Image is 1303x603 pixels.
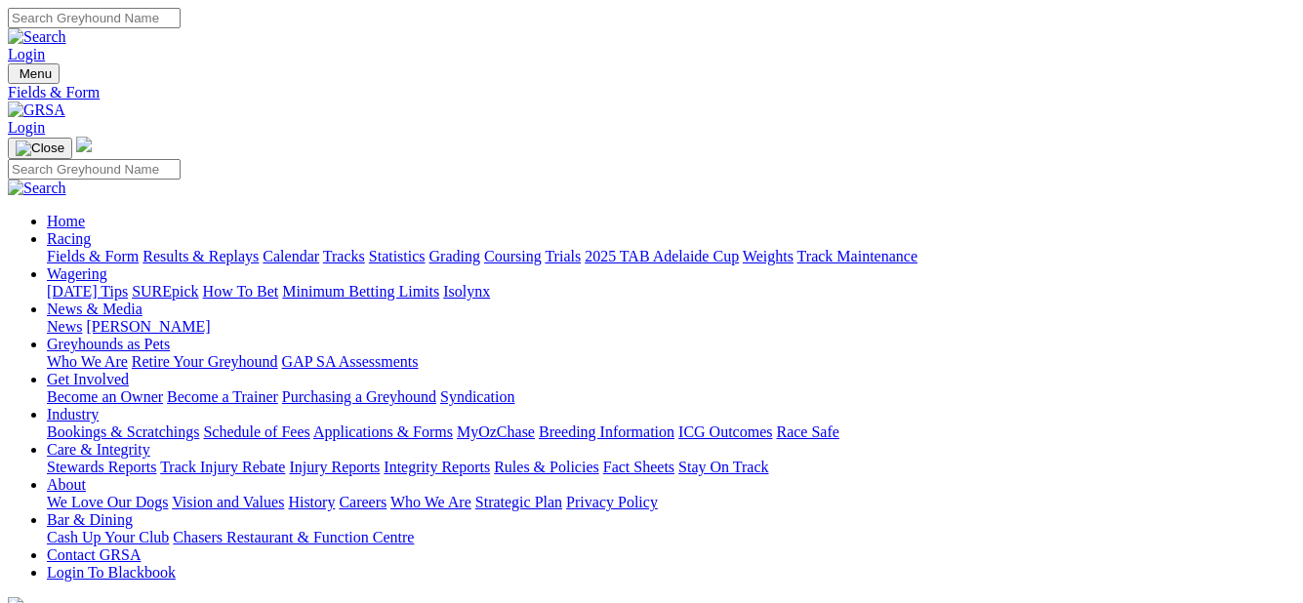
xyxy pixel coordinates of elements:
[47,476,86,493] a: About
[539,423,674,440] a: Breeding Information
[440,388,514,405] a: Syndication
[47,318,82,335] a: News
[263,248,319,264] a: Calendar
[76,137,92,152] img: logo-grsa-white.png
[47,441,150,458] a: Care & Integrity
[475,494,562,510] a: Strategic Plan
[47,388,163,405] a: Become an Owner
[8,138,72,159] button: Toggle navigation
[429,248,480,264] a: Grading
[282,388,436,405] a: Purchasing a Greyhound
[797,248,917,264] a: Track Maintenance
[678,423,772,440] a: ICG Outcomes
[47,353,1295,371] div: Greyhounds as Pets
[8,8,181,28] input: Search
[47,494,1295,511] div: About
[390,494,471,510] a: Who We Are
[47,301,143,317] a: News & Media
[289,459,380,475] a: Injury Reports
[47,406,99,422] a: Industry
[47,459,1295,476] div: Care & Integrity
[743,248,794,264] a: Weights
[776,423,838,440] a: Race Safe
[585,248,739,264] a: 2025 TAB Adelaide Cup
[132,353,278,370] a: Retire Your Greyhound
[47,248,139,264] a: Fields & Form
[8,63,60,84] button: Toggle navigation
[8,119,45,136] a: Login
[47,248,1295,265] div: Racing
[16,141,64,156] img: Close
[369,248,426,264] a: Statistics
[47,283,128,300] a: [DATE] Tips
[47,529,1295,546] div: Bar & Dining
[8,28,66,46] img: Search
[384,459,490,475] a: Integrity Reports
[47,318,1295,336] div: News & Media
[47,353,128,370] a: Who We Are
[47,213,85,229] a: Home
[47,423,1295,441] div: Industry
[566,494,658,510] a: Privacy Policy
[172,494,284,510] a: Vision and Values
[47,546,141,563] a: Contact GRSA
[678,459,768,475] a: Stay On Track
[47,529,169,545] a: Cash Up Your Club
[8,159,181,180] input: Search
[203,423,309,440] a: Schedule of Fees
[47,494,168,510] a: We Love Our Dogs
[8,46,45,62] a: Login
[203,283,279,300] a: How To Bet
[8,180,66,197] img: Search
[143,248,259,264] a: Results & Replays
[323,248,365,264] a: Tracks
[282,283,439,300] a: Minimum Betting Limits
[47,459,156,475] a: Stewards Reports
[443,283,490,300] a: Isolynx
[8,101,65,119] img: GRSA
[47,230,91,247] a: Racing
[86,318,210,335] a: [PERSON_NAME]
[8,84,1295,101] a: Fields & Form
[47,336,170,352] a: Greyhounds as Pets
[545,248,581,264] a: Trials
[313,423,453,440] a: Applications & Forms
[282,353,419,370] a: GAP SA Assessments
[484,248,542,264] a: Coursing
[47,564,176,581] a: Login To Blackbook
[339,494,387,510] a: Careers
[288,494,335,510] a: History
[47,371,129,387] a: Get Involved
[47,423,199,440] a: Bookings & Scratchings
[603,459,674,475] a: Fact Sheets
[173,529,414,545] a: Chasers Restaurant & Function Centre
[457,423,535,440] a: MyOzChase
[160,459,285,475] a: Track Injury Rebate
[132,283,198,300] a: SUREpick
[167,388,278,405] a: Become a Trainer
[47,265,107,282] a: Wagering
[47,511,133,528] a: Bar & Dining
[494,459,599,475] a: Rules & Policies
[47,388,1295,406] div: Get Involved
[20,66,52,81] span: Menu
[47,283,1295,301] div: Wagering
